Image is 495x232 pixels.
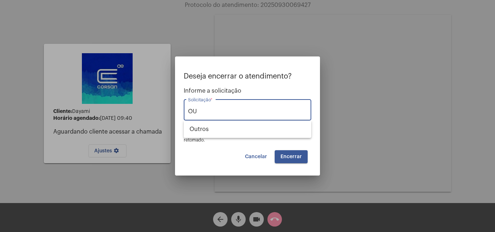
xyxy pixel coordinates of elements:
[188,108,307,115] input: Buscar solicitação
[275,150,308,163] button: Encerrar
[239,150,273,163] button: Cancelar
[184,88,311,94] span: Informe a solicitação
[280,154,302,159] span: Encerrar
[245,154,267,159] span: Cancelar
[184,131,302,142] span: OBS: O atendimento depois de encerrado não poderá ser retomado.
[190,121,305,138] span: Outros
[184,72,311,80] p: Deseja encerrar o atendimento?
